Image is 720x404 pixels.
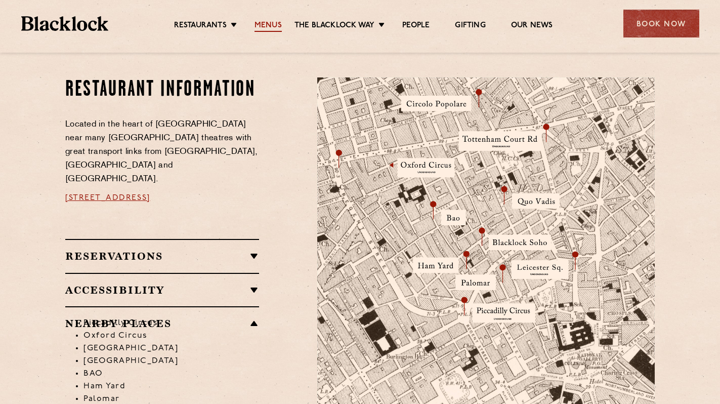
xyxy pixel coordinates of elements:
h2: Accessibility [65,284,259,296]
a: Gifting [455,21,485,32]
a: The Blacklock Way [294,21,374,32]
p: Located in the heart of [GEOGRAPHIC_DATA] near many [GEOGRAPHIC_DATA] theatres with great transpo... [65,118,259,186]
img: BL_Textured_Logo-footer-cropped.svg [21,16,109,31]
li: Piccadilly Circus [83,317,259,330]
li: [GEOGRAPHIC_DATA] [83,355,259,368]
h2: Restaurant information [65,77,259,103]
a: Restaurants [174,21,227,32]
a: [STREET_ADDRESS] [65,194,150,202]
a: Our News [511,21,553,32]
li: [GEOGRAPHIC_DATA] [83,342,259,355]
a: People [402,21,430,32]
a: Menus [255,21,282,32]
div: Book Now [623,10,699,37]
li: Ham Yard [83,380,259,393]
h2: Reservations [65,250,259,262]
li: BAO [83,368,259,380]
h2: Nearby Places [65,317,259,330]
li: Oxford Circus [83,330,259,342]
